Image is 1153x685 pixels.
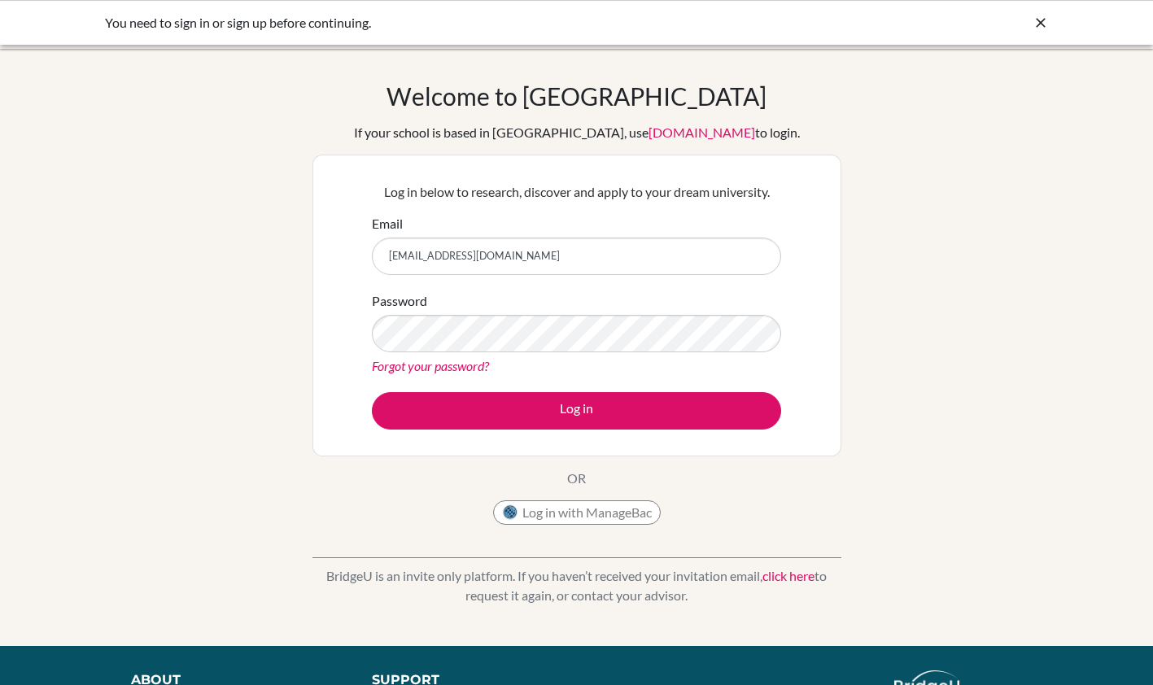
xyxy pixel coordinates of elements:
[372,392,781,430] button: Log in
[354,123,800,142] div: If your school is based in [GEOGRAPHIC_DATA], use to login.
[567,469,586,488] p: OR
[372,358,489,373] a: Forgot your password?
[387,81,766,111] h1: Welcome to [GEOGRAPHIC_DATA]
[372,214,403,233] label: Email
[372,182,781,202] p: Log in below to research, discover and apply to your dream university.
[762,568,815,583] a: click here
[312,566,841,605] p: BridgeU is an invite only platform. If you haven’t received your invitation email, to request it ...
[105,13,805,33] div: You need to sign in or sign up before continuing.
[493,500,661,525] button: Log in with ManageBac
[649,124,755,140] a: [DOMAIN_NAME]
[372,291,427,311] label: Password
